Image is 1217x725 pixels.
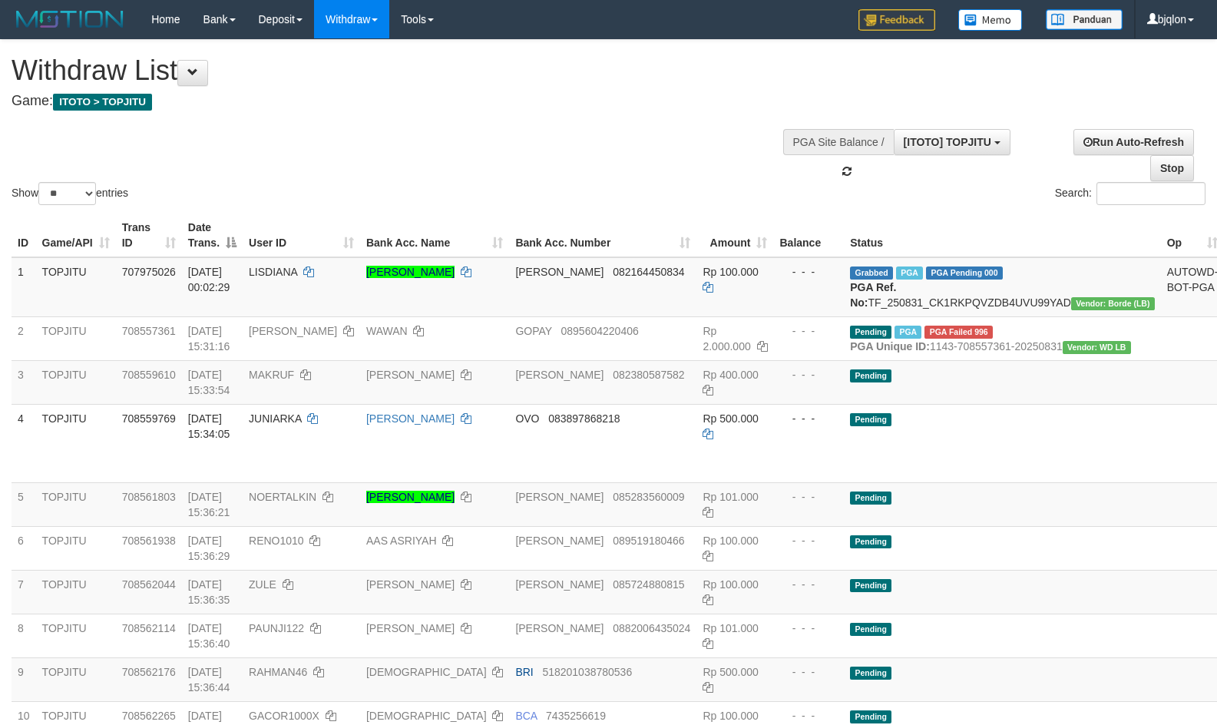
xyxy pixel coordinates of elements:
span: 708562114 [122,622,176,634]
span: 708559610 [122,369,176,381]
span: Copy 082164450834 to clipboard [613,266,684,278]
div: - - - [779,264,838,280]
span: Copy 7435256619 to clipboard [546,710,606,722]
span: GACOR1000X [249,710,319,722]
span: LISDIANA [249,266,297,278]
b: PGA Ref. No: [850,281,896,309]
span: Copy 085724880815 to clipboard [613,578,684,591]
a: [DEMOGRAPHIC_DATA] [366,666,487,678]
span: ITOTO > TOPJITU [53,94,152,111]
a: [PERSON_NAME] [366,412,455,425]
th: Date Trans.: activate to sort column descending [182,214,243,257]
span: Pending [850,492,891,505]
span: Rp 100.000 [703,578,758,591]
span: [DATE] 15:36:44 [188,666,230,694]
span: Copy 083897868218 to clipboard [548,412,620,425]
span: [DATE] 15:33:54 [188,369,230,396]
span: Vendor URL: https://dashboard.q2checkout.com/secure [1063,341,1131,354]
span: Pending [850,623,891,636]
span: 708557361 [122,325,176,337]
a: AAS ASRIYAH [366,535,437,547]
span: PGA Error [924,326,993,339]
td: 4 [12,404,36,482]
img: MOTION_logo.png [12,8,128,31]
td: 2 [12,316,36,360]
span: Rp 100.000 [703,266,758,278]
td: 1143-708557361-20250831 [844,316,1160,360]
span: JUNIARKA [249,412,301,425]
div: - - - [779,489,838,505]
label: Search: [1055,182,1205,205]
span: OVO [515,412,539,425]
label: Show entries [12,182,128,205]
td: TOPJITU [36,657,116,701]
td: 9 [12,657,36,701]
td: TOPJITU [36,316,116,360]
span: PAUNJI122 [249,622,304,634]
span: BCA [515,710,537,722]
span: [PERSON_NAME] [515,578,604,591]
a: [PERSON_NAME] [366,491,455,503]
span: BRI [515,666,533,678]
td: TOPJITU [36,570,116,614]
span: [DATE] 15:36:40 [188,622,230,650]
span: GOPAY [515,325,551,337]
select: Showentries [38,182,96,205]
div: - - - [779,621,838,636]
span: [DATE] 15:34:05 [188,412,230,440]
div: - - - [779,323,838,339]
div: - - - [779,577,838,592]
td: TOPJITU [36,360,116,404]
span: [DATE] 15:36:35 [188,578,230,606]
td: 7 [12,570,36,614]
img: Feedback.jpg [858,9,935,31]
th: ID [12,214,36,257]
span: [PERSON_NAME] [515,535,604,547]
span: Copy 082380587582 to clipboard [613,369,684,381]
th: Status [844,214,1160,257]
span: Pending [850,710,891,723]
span: Pending [850,535,891,548]
td: 1 [12,257,36,317]
span: Rp 101.000 [703,622,758,634]
div: - - - [779,411,838,426]
span: Copy 518201038780536 to clipboard [542,666,632,678]
span: Copy 0895604220406 to clipboard [561,325,639,337]
span: 708562044 [122,578,176,591]
span: [DATE] 15:31:16 [188,325,230,353]
span: Rp 100.000 [703,535,758,547]
th: User ID: activate to sort column ascending [243,214,360,257]
th: Game/API: activate to sort column ascending [36,214,116,257]
span: 707975026 [122,266,176,278]
div: - - - [779,708,838,723]
td: 3 [12,360,36,404]
img: panduan.png [1046,9,1123,30]
a: [PERSON_NAME] [366,622,455,634]
span: MAKRUF [249,369,294,381]
span: Rp 400.000 [703,369,758,381]
td: TOPJITU [36,257,116,317]
td: TOPJITU [36,404,116,482]
span: 708559769 [122,412,176,425]
img: Button%20Memo.svg [958,9,1023,31]
h4: Game: [12,94,796,109]
span: PGA Pending [926,266,1003,280]
td: 8 [12,614,36,657]
span: Rp 101.000 [703,491,758,503]
span: 708561938 [122,535,176,547]
span: Copy 0882006435024 to clipboard [613,622,690,634]
th: Bank Acc. Name: activate to sort column ascending [360,214,509,257]
td: TOPJITU [36,526,116,570]
a: [PERSON_NAME] [366,578,455,591]
td: TF_250831_CK1RKPQVZDB4UVU99YAD [844,257,1160,317]
button: [ITOTO] TOPJITU [894,129,1010,155]
input: Search: [1096,182,1205,205]
span: Rp 2.000.000 [703,325,750,353]
span: [PERSON_NAME] [515,369,604,381]
td: 5 [12,482,36,526]
div: - - - [779,664,838,680]
span: [PERSON_NAME] [515,266,604,278]
th: Trans ID: activate to sort column ascending [116,214,182,257]
td: TOPJITU [36,482,116,526]
span: RAHMAN46 [249,666,307,678]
